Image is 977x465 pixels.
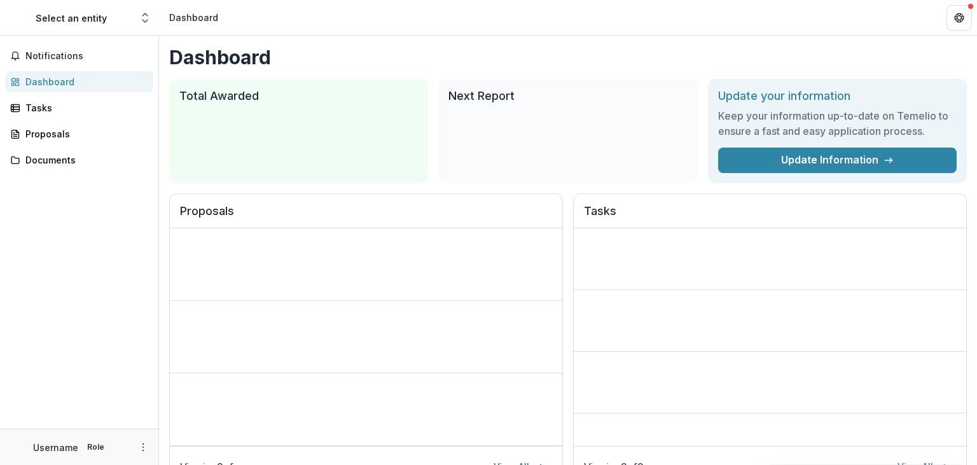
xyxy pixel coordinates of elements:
p: Role [83,441,108,453]
h1: Dashboard [169,46,967,69]
h2: Total Awarded [179,89,418,103]
nav: breadcrumb [164,8,223,27]
a: Proposals [5,123,153,144]
button: Notifications [5,46,153,66]
span: Notifications [25,51,148,62]
a: Dashboard [5,71,153,92]
h2: Proposals [180,204,552,228]
button: More [135,440,151,455]
h2: Update your information [718,89,957,103]
div: Tasks [25,101,143,115]
div: Select an entity [36,11,107,25]
h2: Tasks [584,204,956,228]
div: Documents [25,153,143,167]
h2: Next Report [448,89,687,103]
div: Dashboard [169,11,218,24]
button: Get Help [946,5,972,31]
a: Tasks [5,97,153,118]
div: Proposals [25,127,143,141]
div: Dashboard [25,75,143,88]
p: Username [33,441,78,454]
a: Documents [5,149,153,170]
h3: Keep your information up-to-date on Temelio to ensure a fast and easy application process. [718,108,957,139]
button: Open entity switcher [136,5,154,31]
a: Update Information [718,148,957,173]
